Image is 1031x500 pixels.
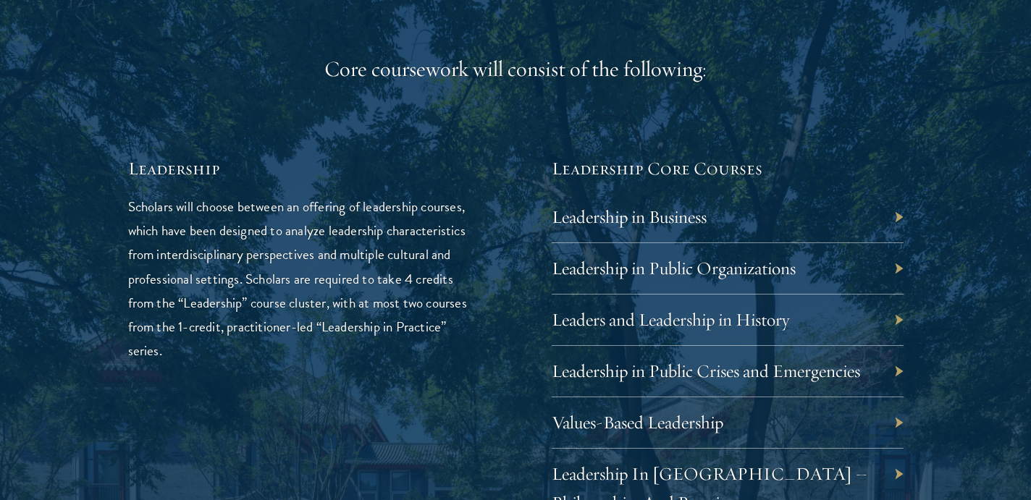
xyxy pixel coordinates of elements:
[128,195,480,362] p: Scholars will choose between an offering of leadership courses, which have been designed to analy...
[552,205,707,228] a: Leadership in Business
[552,308,789,331] a: Leaders and Leadership in History
[552,156,904,181] h5: Leadership Core Courses
[6,17,43,28] span: Upgrade
[128,55,904,84] div: Core coursework will consist of the following:
[128,156,480,181] h5: Leadership
[552,360,860,382] a: Leadership in Public Crises and Emergencies
[552,411,723,433] a: Values-Based Leadership
[552,257,796,279] a: Leadership in Public Organizations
